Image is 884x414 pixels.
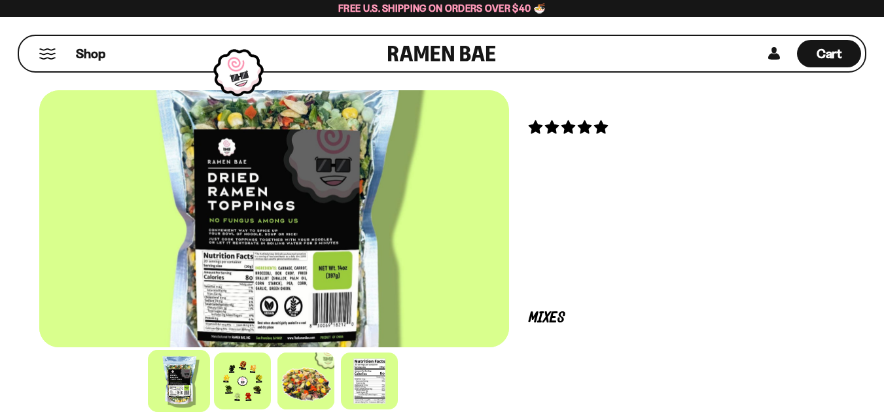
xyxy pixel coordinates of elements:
[529,119,610,135] span: 5.00 stars
[529,312,825,324] p: Mixes
[39,48,56,60] button: Mobile Menu Trigger
[76,40,105,67] a: Shop
[817,46,842,61] span: Cart
[76,45,105,63] span: Shop
[797,36,861,71] a: Cart
[338,2,546,14] span: Free U.S. Shipping on Orders over $40 🍜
